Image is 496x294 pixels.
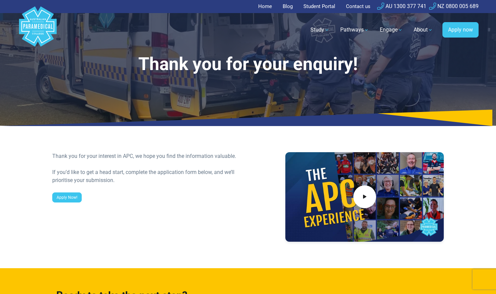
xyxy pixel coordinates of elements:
a: Apply Now! [52,192,82,202]
a: Apply now [442,22,479,38]
a: Study [306,20,334,39]
a: NZ 0800 005 689 [429,3,479,9]
a: Australian Paramedical College [18,13,58,47]
a: AU 1300 377 741 [377,3,426,9]
a: Engage [376,20,407,39]
a: Pathways [336,20,373,39]
div: If you’d like to get a head start, complete the application form below, and we’ll prioritise your... [52,168,244,184]
div: Thank you for your interest in APC, we hope you find the information valuable. [52,152,244,160]
h1: Thank you for your enquiry! [52,54,444,75]
a: About [410,20,437,39]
